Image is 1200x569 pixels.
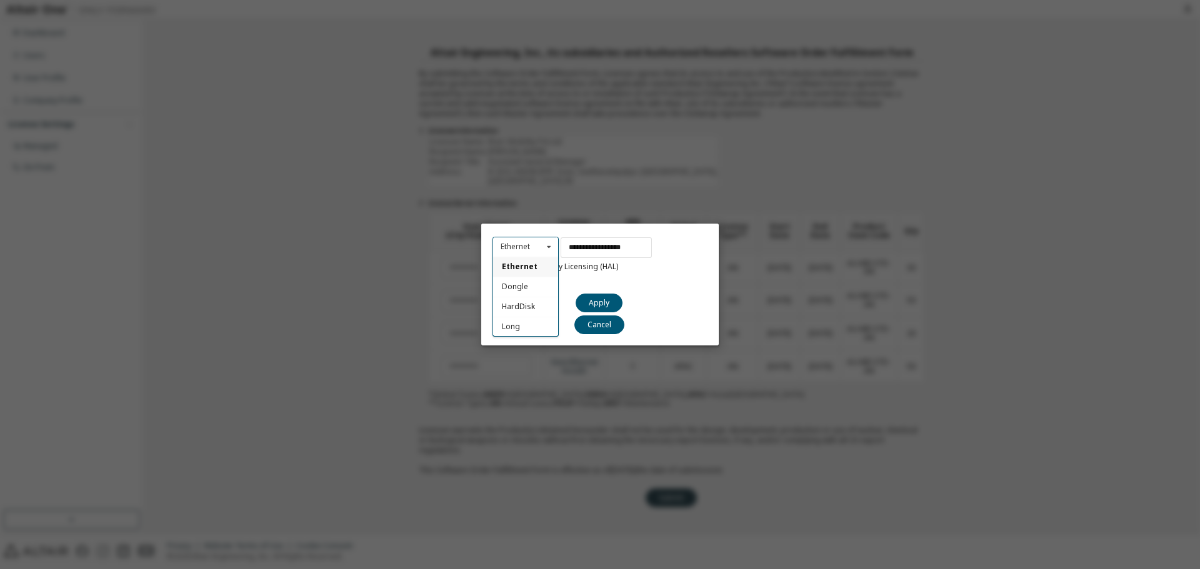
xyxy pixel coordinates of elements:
span: HardDisk [502,301,535,312]
button: Cancel [574,315,624,334]
button: Apply [576,294,622,312]
div: Ethernet [501,244,530,251]
div: Help [492,272,707,290]
span: Dongle [502,281,528,292]
span: Ethernet [502,261,537,272]
span: Long [502,321,520,332]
